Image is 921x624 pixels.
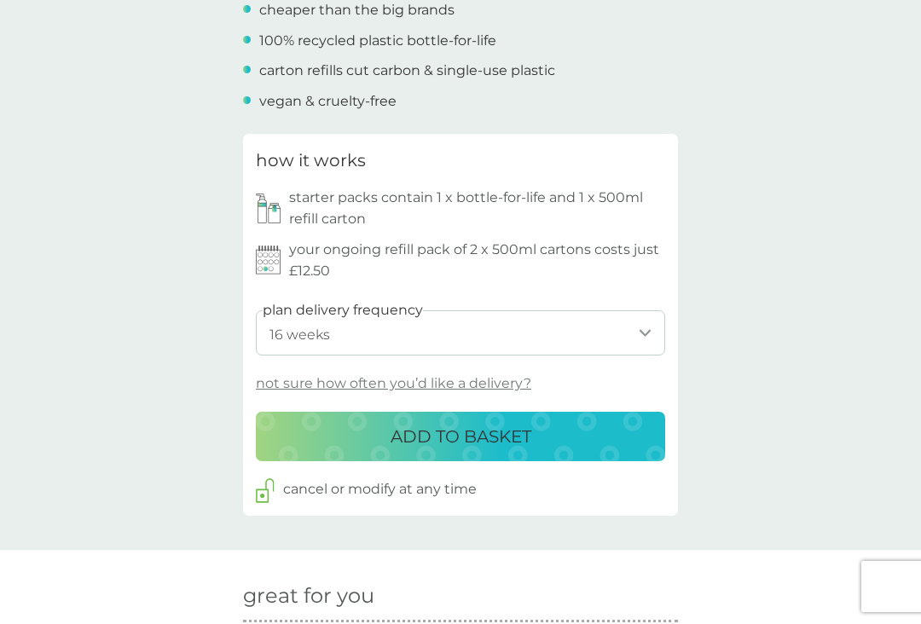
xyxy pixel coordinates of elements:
label: plan delivery frequency [263,299,423,321]
p: cancel or modify at any time [283,478,477,500]
p: starter packs contain 1 x bottle-for-life and 1 x 500ml refill carton [289,187,665,230]
button: ADD TO BASKET [256,412,665,461]
p: 100% recycled plastic bottle-for-life [259,30,496,52]
p: not sure how often you’d like a delivery? [256,373,531,395]
h3: how it works [256,147,366,174]
p: vegan & cruelty-free [259,90,397,113]
p: carton refills cut carbon & single-use plastic [259,60,555,82]
p: ADD TO BASKET [391,423,531,450]
p: your ongoing refill pack of 2 x 500ml cartons costs just £12.50 [289,239,665,282]
h2: great for you [243,584,678,609]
